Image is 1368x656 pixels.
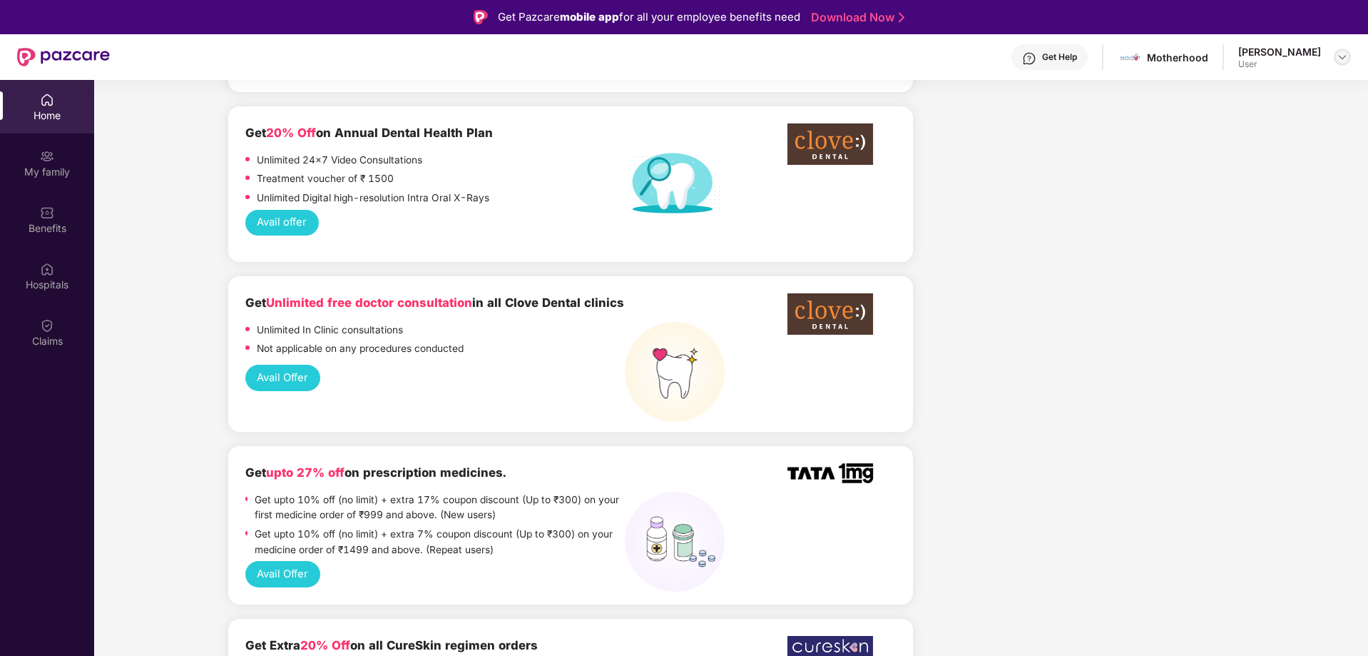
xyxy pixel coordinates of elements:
b: Get on Annual Dental Health Plan [245,126,493,140]
p: Unlimited 24x7 Video Consultations [257,153,422,168]
span: Unlimited free doctor consultation [266,296,472,310]
img: TATA_1mg_Logo.png [787,463,873,483]
button: Avail Offer [245,365,320,391]
button: Avail Offer [245,561,320,587]
button: Avail offer [245,210,319,236]
b: Get on prescription medicines. [245,465,506,480]
img: svg+xml;base64,PHN2ZyBpZD0iQ2xhaW0iIHhtbG5zPSJodHRwOi8vd3d3LnczLm9yZy8yMDAwL3N2ZyIgd2lkdGg9IjIwIi... [40,318,54,333]
img: Logo [474,10,488,24]
img: medicines%20(1).png [625,492,725,592]
p: Unlimited In Clinic consultations [257,323,403,338]
b: Get Extra on all CureSkin regimen orders [245,638,538,652]
a: Download Now [811,10,900,25]
strong: mobile app [560,10,619,24]
b: Get in all Clove Dental clinics [245,296,624,310]
img: New Pazcare Logo [17,48,110,66]
img: clove-dental%20png.png [787,123,873,164]
div: User [1238,59,1321,70]
div: Get Help [1042,51,1077,63]
span: upto 27% off [266,465,344,480]
p: Get upto 10% off (no limit) + extra 7% coupon discount (Up to ₹300) on your medicine order of ₹14... [255,527,624,557]
img: Dental%20helath%20plan.png [625,152,725,214]
img: teeth%20high.png [625,322,725,422]
img: svg+xml;base64,PHN2ZyBpZD0iSG9tZSIgeG1sbnM9Imh0dHA6Ly93d3cudzMub3JnLzIwMDAvc3ZnIiB3aWR0aD0iMjAiIG... [40,93,54,107]
p: Treatment voucher of ₹ 1500 [257,171,394,187]
img: svg+xml;base64,PHN2ZyBpZD0iSG9zcGl0YWxzIiB4bWxucz0iaHR0cDovL3d3dy53My5vcmcvMjAwMC9zdmciIHdpZHRoPS... [40,262,54,276]
span: 20% Off [300,638,350,652]
p: Unlimited Digital high-resolution Intra Oral X-Rays [257,191,489,206]
img: motherhood%20_%20logo.png [1120,47,1140,68]
img: Stroke [899,10,904,25]
img: svg+xml;base64,PHN2ZyBpZD0iQmVuZWZpdHMiIHhtbG5zPSJodHRwOi8vd3d3LnczLm9yZy8yMDAwL3N2ZyIgd2lkdGg9Ij... [40,206,54,220]
div: Get Pazcare for all your employee benefits need [498,9,800,26]
img: svg+xml;base64,PHN2ZyB3aWR0aD0iMjAiIGhlaWdodD0iMjAiIHZpZXdCb3g9IjAgMCAyMCAyMCIgZmlsbD0ibm9uZSIgeG... [40,149,54,163]
img: svg+xml;base64,PHN2ZyBpZD0iSGVscC0zMngzMiIgeG1sbnM9Imh0dHA6Ly93d3cudzMub3JnLzIwMDAvc3ZnIiB3aWR0aD... [1022,51,1036,66]
span: 20% Off [266,126,316,140]
div: Motherhood [1147,51,1208,64]
img: svg+xml;base64,PHN2ZyBpZD0iRHJvcGRvd24tMzJ4MzIiIHhtbG5zPSJodHRwOi8vd3d3LnczLm9yZy8yMDAwL3N2ZyIgd2... [1337,51,1348,63]
img: clove-dental%20png.png [787,293,873,334]
p: Not applicable on any procedures conducted [257,341,464,357]
div: [PERSON_NAME] [1238,45,1321,59]
p: Get upto 10% off (no limit) + extra 17% coupon discount (Up to ₹300) on your first medicine order... [255,493,624,523]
